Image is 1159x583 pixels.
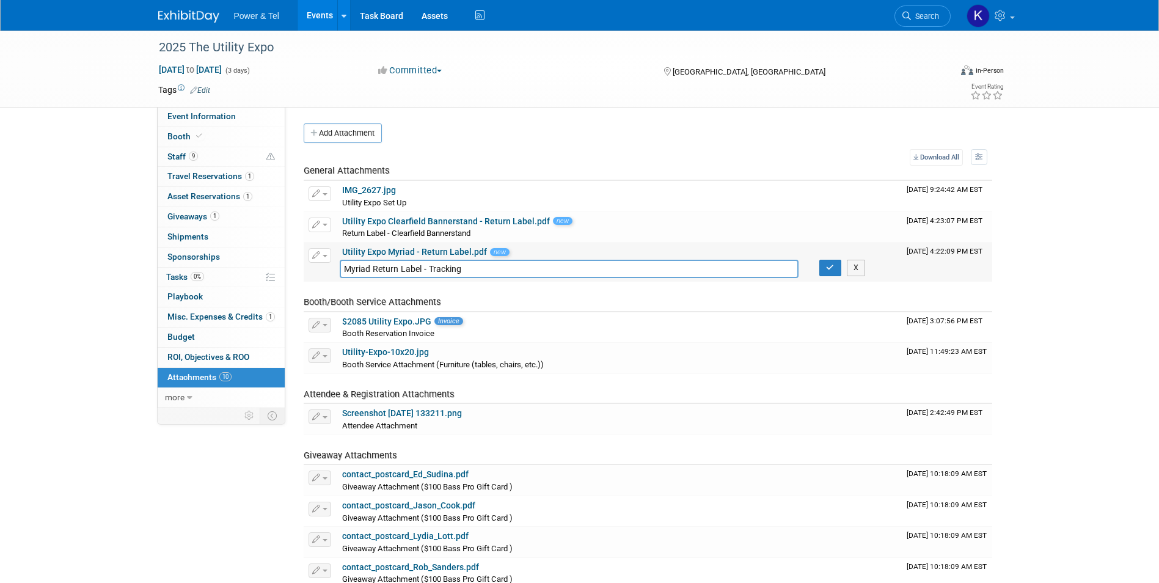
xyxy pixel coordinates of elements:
[907,317,982,325] span: Upload Timestamp
[902,496,992,527] td: Upload Timestamp
[342,531,469,541] a: contact_postcard_Lydia_Lott.pdf
[167,211,219,221] span: Giveaways
[879,64,1004,82] div: Event Format
[185,65,196,75] span: to
[907,562,987,571] span: Upload Timestamp
[342,501,475,510] a: contact_postcard_Jason_Cook.pdf
[342,247,487,257] a: Utility Expo Myriad - Return Label.pdf
[158,287,285,307] a: Playbook
[219,372,232,381] span: 10
[342,229,470,238] span: Return Label - Clearfield Bannerstand
[158,388,285,408] a: more
[266,312,275,321] span: 1
[342,198,406,207] span: Utility Expo Set Up
[911,12,939,21] span: Search
[260,408,285,424] td: Toggle Event Tabs
[167,152,198,161] span: Staff
[167,312,275,321] span: Misc. Expenses & Credits
[167,191,252,201] span: Asset Reservations
[907,408,982,417] span: Upload Timestamp
[158,368,285,387] a: Attachments10
[190,86,210,95] a: Edit
[673,67,825,76] span: [GEOGRAPHIC_DATA], [GEOGRAPHIC_DATA]
[847,260,866,276] button: X
[167,171,254,181] span: Travel Reservations
[158,84,210,96] td: Tags
[342,513,513,522] span: Giveaway Attachment ($100 Bass Pro Gift Card )
[967,4,990,28] img: Kelley Hood
[304,389,455,400] span: Attendee & Registration Attachments
[304,450,397,461] span: Giveaway Attachments
[158,348,285,367] a: ROI, Objectives & ROO
[907,185,982,194] span: Upload Timestamp
[158,268,285,287] a: Tasks0%
[902,465,992,496] td: Upload Timestamp
[970,84,1003,90] div: Event Rating
[342,216,550,226] a: Utility Expo Clearfield Bannerstand - Return Label.pdf
[304,123,382,143] button: Add Attachment
[902,527,992,557] td: Upload Timestamp
[158,307,285,327] a: Misc. Expenses & Credits1
[167,332,195,342] span: Budget
[210,211,219,221] span: 1
[167,372,232,382] span: Attachments
[158,10,219,23] img: ExhibitDay
[158,64,222,75] span: [DATE] [DATE]
[902,312,992,343] td: Upload Timestamp
[245,172,254,181] span: 1
[342,562,479,572] a: contact_postcard_Rob_Sanders.pdf
[910,149,963,166] a: Download All
[158,248,285,267] a: Sponsorships
[907,469,987,478] span: Upload Timestamp
[167,111,236,121] span: Event Information
[234,11,279,21] span: Power & Tel
[158,328,285,347] a: Budget
[553,217,572,225] span: new
[342,421,417,430] span: Attendee Attachment
[155,37,932,59] div: 2025 The Utility Expo
[266,152,275,163] span: Potential Scheduling Conflict -- at least one attendee is tagged in another overlapping event.
[342,544,513,553] span: Giveaway Attachment ($100 Bass Pro Gift Card )
[167,252,220,262] span: Sponsorships
[907,247,982,255] span: Upload Timestamp
[158,207,285,227] a: Giveaways1
[902,243,992,282] td: Upload Timestamp
[907,531,987,540] span: Upload Timestamp
[304,296,441,307] span: Booth/Booth Service Attachments
[167,291,203,301] span: Playbook
[158,187,285,207] a: Asset Reservations1
[158,107,285,127] a: Event Information
[158,127,285,147] a: Booth
[907,216,982,225] span: Upload Timestamp
[961,65,973,75] img: Format-Inperson.png
[342,347,429,357] a: Utility-Expo-10x20.jpg
[434,317,463,325] span: Invoice
[158,147,285,167] a: Staff9
[342,408,462,418] a: Screenshot [DATE] 133211.png
[342,360,544,369] span: Booth Service Attachment (Furniture (tables, chairs, etc.))
[243,192,252,201] span: 1
[342,482,513,491] span: Giveaway Attachment ($100 Bass Pro Gift Card )
[304,165,390,176] span: General Attachments
[191,272,204,281] span: 0%
[975,66,1004,75] div: In-Person
[907,347,987,356] span: Upload Timestamp
[342,317,431,326] a: $2085 Utility Expo.JPG
[902,404,992,435] td: Upload Timestamp
[167,232,208,241] span: Shipments
[165,392,185,402] span: more
[894,5,951,27] a: Search
[374,64,447,77] button: Committed
[490,248,510,256] span: new
[342,329,434,338] span: Booth Reservation Invoice
[902,343,992,373] td: Upload Timestamp
[158,227,285,247] a: Shipments
[167,131,205,141] span: Booth
[902,181,992,211] td: Upload Timestamp
[342,469,469,479] a: contact_postcard_Ed_Sudina.pdf
[167,352,249,362] span: ROI, Objectives & ROO
[224,67,250,75] span: (3 days)
[196,133,202,139] i: Booth reservation complete
[158,167,285,186] a: Travel Reservations1
[342,185,396,195] a: IMG_2627.jpg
